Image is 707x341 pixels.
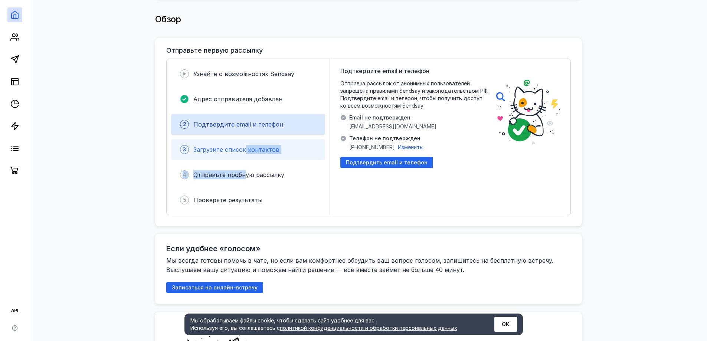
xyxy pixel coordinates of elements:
[190,317,476,332] div: Мы обрабатываем файлы cookie, чтобы сделать сайт удобнее для вас. Используя его, вы соглашаетесь c
[183,171,186,178] span: 4
[193,121,283,128] span: Подтвердите email и телефон
[193,196,262,204] span: Проверьте результаты
[166,282,263,293] button: Записаться на онлайн-встречу
[398,144,423,151] button: Изменить
[346,160,428,166] span: Подтвердить email и телефон
[398,144,423,150] span: Изменить
[349,135,423,142] span: Телефон не подтвержден
[349,114,436,121] span: Email не подтвержден
[193,146,279,153] span: Загрузите список контактов
[496,80,560,145] img: poster
[349,123,436,130] span: [EMAIL_ADDRESS][DOMAIN_NAME]
[183,196,186,204] span: 5
[349,144,395,151] span: [PHONE_NUMBER]
[193,70,294,78] span: Узнайте о возможностях Sendsay
[340,157,433,168] button: Подтвердить email и телефон
[166,284,263,291] a: Записаться на онлайн-встречу
[166,244,261,253] h2: Если удобнее «голосом»
[166,257,555,273] span: Мы всегда готовы помочь в чате, но если вам комфортнее обсудить ваш вопрос голосом, запишитесь на...
[155,14,181,24] span: Обзор
[340,66,429,75] span: Подтвердите email и телефон
[172,285,258,291] span: Записаться на онлайн-встречу
[166,47,263,54] h3: Отправьте первую рассылку
[183,146,186,153] span: 3
[193,171,284,178] span: Отправьте пробную рассылку
[183,121,186,128] span: 2
[340,80,489,109] span: Отправка рассылок от анонимных пользователей запрещена правилами Sendsay и законодательством РФ. ...
[280,325,457,331] a: политикой конфиденциальности и обработки персональных данных
[494,317,517,332] button: ОК
[193,95,282,103] span: Адрес отправителя добавлен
